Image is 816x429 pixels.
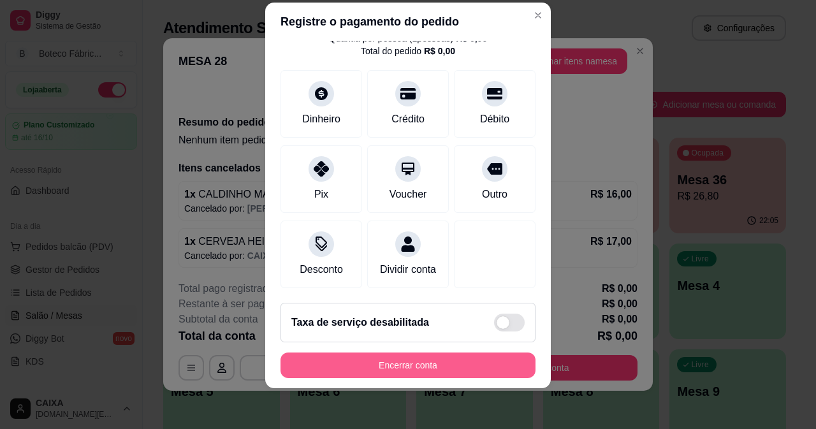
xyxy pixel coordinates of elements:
div: Desconto [300,262,343,277]
div: Total do pedido [361,45,455,57]
button: Encerrar conta [280,353,535,378]
div: R$ 0,00 [424,45,455,57]
h2: Taxa de serviço desabilitada [291,315,429,330]
div: Pix [314,187,328,202]
div: Dividir conta [380,262,436,277]
header: Registre o pagamento do pedido [265,3,551,41]
button: Close [528,5,548,25]
div: Débito [480,112,509,127]
div: Crédito [391,112,425,127]
div: Outro [482,187,507,202]
div: Dinheiro [302,112,340,127]
div: Voucher [390,187,427,202]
